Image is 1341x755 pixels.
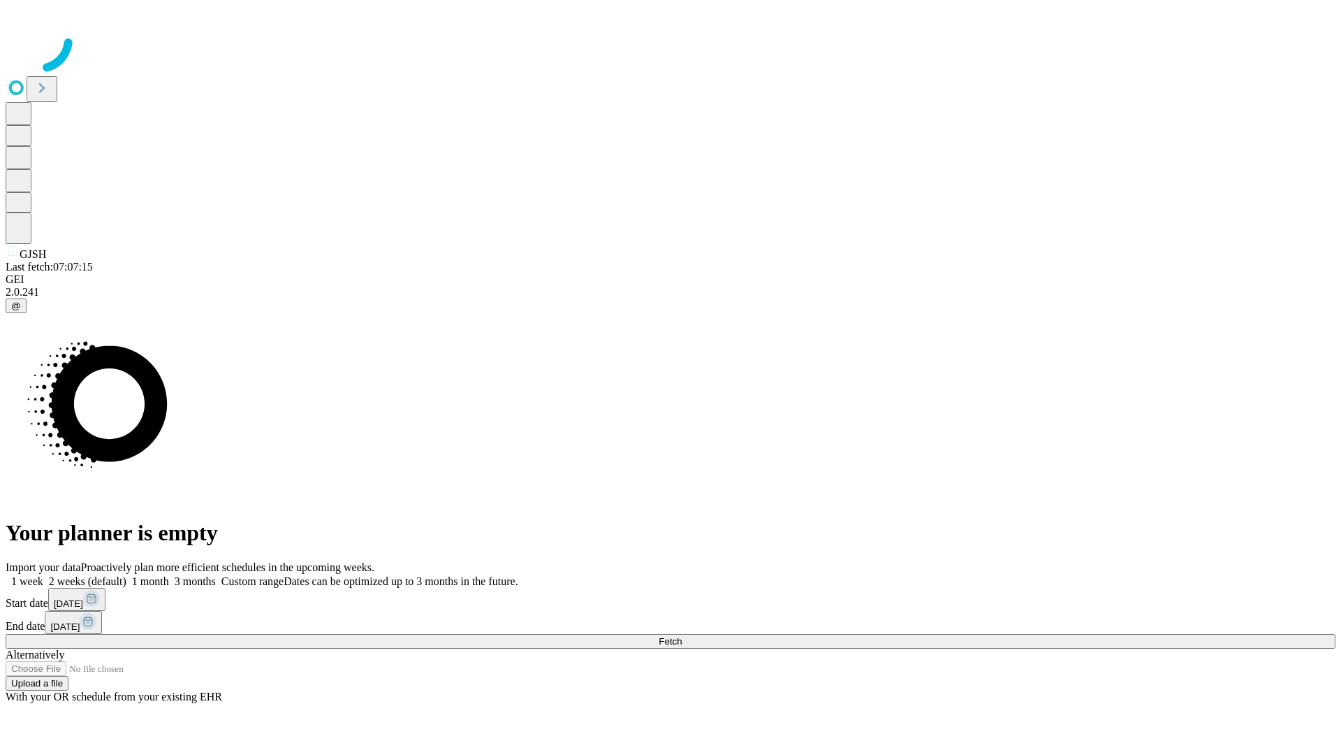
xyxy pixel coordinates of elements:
[20,248,46,260] span: GJSH
[6,634,1335,649] button: Fetch
[6,649,64,661] span: Alternatively
[6,286,1335,299] div: 2.0.241
[48,588,105,611] button: [DATE]
[6,691,222,703] span: With your OR schedule from your existing EHR
[11,575,43,587] span: 1 week
[6,588,1335,611] div: Start date
[221,575,284,587] span: Custom range
[6,676,68,691] button: Upload a file
[6,261,93,273] span: Last fetch: 07:07:15
[284,575,518,587] span: Dates can be optimized up to 3 months in the future.
[132,575,169,587] span: 1 month
[6,273,1335,286] div: GEI
[54,598,83,609] span: [DATE]
[6,520,1335,546] h1: Your planner is empty
[6,611,1335,634] div: End date
[49,575,126,587] span: 2 weeks (default)
[6,299,27,313] button: @
[81,561,374,573] span: Proactively plan more efficient schedules in the upcoming weeks.
[659,636,682,647] span: Fetch
[45,611,102,634] button: [DATE]
[50,621,80,632] span: [DATE]
[6,561,81,573] span: Import your data
[11,301,21,311] span: @
[175,575,216,587] span: 3 months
